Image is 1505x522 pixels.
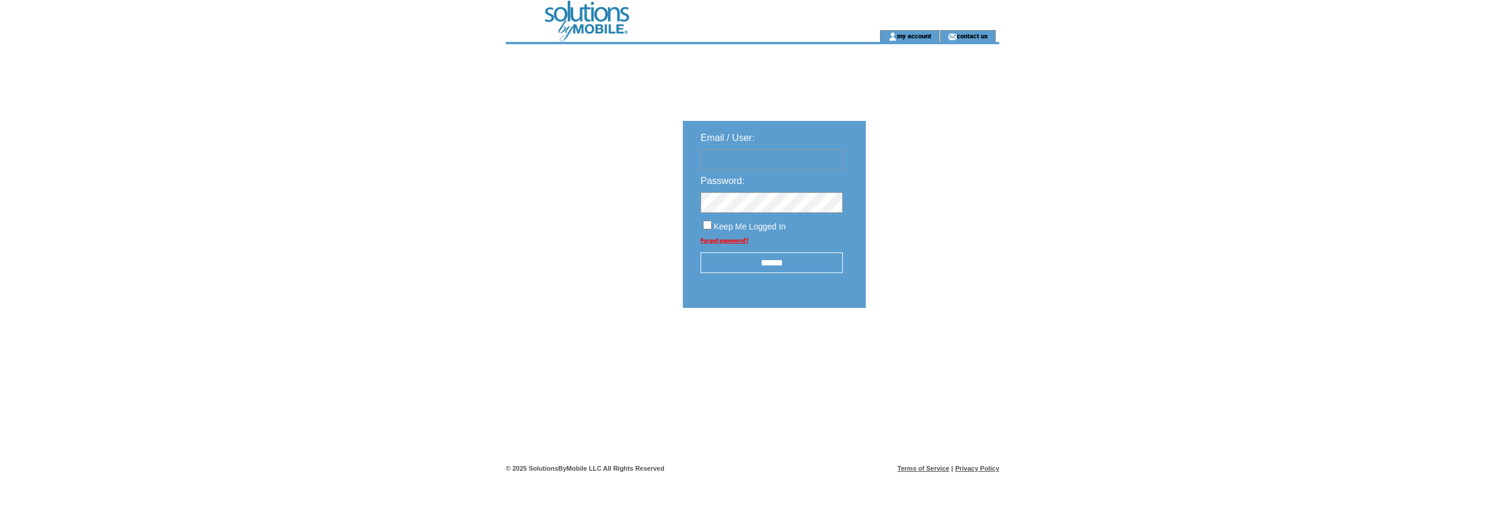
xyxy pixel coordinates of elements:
[955,465,999,472] a: Privacy Policy
[948,32,957,41] img: contact_us_icon.gif
[714,222,786,231] span: Keep Me Logged In
[888,32,897,41] img: account_icon.gif
[957,32,988,40] a: contact us
[701,133,755,143] span: Email / User:
[701,237,748,244] a: Forgot password?
[897,32,931,40] a: my account
[506,465,665,472] span: © 2025 SolutionsByMobile LLC All Rights Reserved
[898,465,950,472] a: Terms of Service
[951,465,953,472] span: |
[900,337,959,352] img: transparent.png
[701,176,745,186] span: Password:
